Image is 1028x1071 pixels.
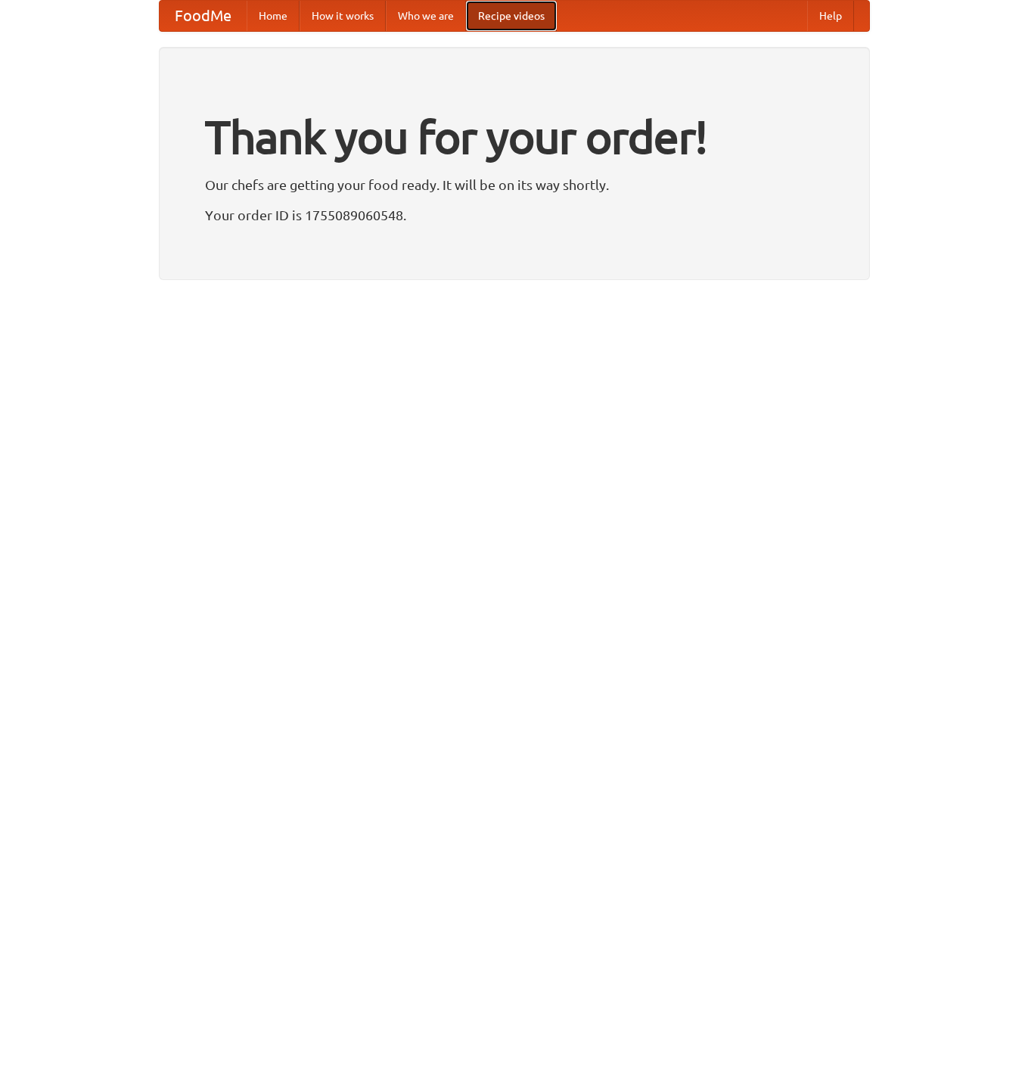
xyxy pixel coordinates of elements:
[205,204,824,226] p: Your order ID is 1755089060548.
[466,1,557,31] a: Recipe videos
[300,1,386,31] a: How it works
[160,1,247,31] a: FoodMe
[386,1,466,31] a: Who we are
[247,1,300,31] a: Home
[807,1,854,31] a: Help
[205,101,824,173] h1: Thank you for your order!
[205,173,824,196] p: Our chefs are getting your food ready. It will be on its way shortly.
